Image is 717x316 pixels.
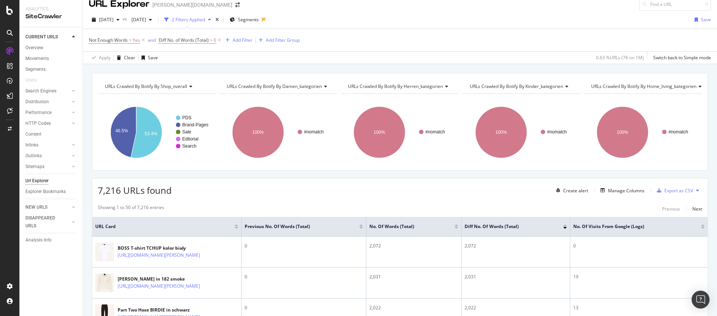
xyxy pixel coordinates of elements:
text: Sale [182,129,191,135]
a: Analysis Info [25,236,77,244]
div: Previous [662,206,680,212]
button: Previous [662,204,680,213]
text: Brand-Pages [182,122,208,127]
span: = [129,37,131,43]
a: Sitemaps [25,163,70,171]
div: A chart. [463,100,580,165]
text: 100% [252,130,264,135]
button: Clear [114,52,135,64]
div: Next [692,206,702,212]
svg: A chart. [584,100,701,165]
text: 100% [617,130,628,135]
span: Diff No. of Words (Total) [465,223,552,230]
div: Overview [25,44,43,52]
text: #nomatch [547,129,567,135]
div: 13 [573,304,705,311]
span: URL Card [95,223,233,230]
a: CURRENT URLS [25,33,70,41]
div: BOSS T-shirt TCHUP kolor biały [118,245,233,252]
div: Clear [124,54,135,61]
a: [URL][DOMAIN_NAME][PERSON_NAME] [118,282,200,290]
button: Next [692,204,702,213]
div: [PERSON_NAME][DOMAIN_NAME] [152,1,232,9]
div: Create alert [563,187,588,194]
text: #nomatch [668,129,688,135]
div: Part Two Hose BIRDIE in schwarz [118,307,233,313]
button: Export as CSV [654,184,693,196]
img: main image [95,239,114,265]
div: 0 [245,243,363,249]
span: > [210,37,212,43]
button: 2 Filters Applied [161,14,214,26]
button: [DATE] [89,14,122,26]
a: HTTP Codes [25,120,70,127]
a: Distribution [25,98,70,106]
div: 0.63 % URLs ( 7K on 1M ) [596,54,644,61]
a: Performance [25,109,70,117]
h4: URLs Crawled By Botify By herren_kategorien [347,80,454,92]
div: 2,022 [465,304,567,311]
button: Create alert [553,184,588,196]
span: 7,216 URLs found [98,184,172,196]
span: Previous No. of Words (Total) [245,223,348,230]
div: Manage Columns [608,187,645,194]
span: URLs Crawled By Botify By home_living_kategorien [591,83,696,89]
div: arrow-right-arrow-left [235,2,240,7]
div: HTTP Codes [25,120,51,127]
a: Search Engines [25,87,70,95]
span: URLs Crawled By Botify By shop_overall [105,83,187,89]
span: Not Enough Words [89,37,128,43]
div: 2,072 [465,243,567,249]
span: 0 [214,35,216,45]
div: and [148,37,156,43]
button: Save [692,14,711,26]
div: Save [148,54,158,61]
div: Sitemaps [25,163,44,171]
button: Add Filter Group [256,36,300,45]
h4: URLs Crawled By Botify By home_living_kategorien [590,80,708,92]
div: 19 [573,274,705,280]
div: NEW URLS [25,203,47,211]
button: Apply [89,52,111,64]
img: main image [95,270,114,296]
div: Switch back to Simple mode [653,54,711,61]
svg: A chart. [220,100,336,165]
div: 2,072 [369,243,458,249]
div: Export as CSV [664,187,693,194]
h4: URLs Crawled By Botify By shop_overall [103,80,209,92]
text: #nomatch [304,129,324,135]
div: 2 Filters Applied [172,16,205,23]
div: Save [701,16,711,23]
svg: A chart. [98,100,215,165]
div: SiteCrawler [25,12,77,21]
div: Distribution [25,98,49,106]
span: 2025 Aug. 18th [99,16,114,23]
span: Segments [238,16,259,23]
div: Open Intercom Messenger [692,291,710,309]
button: Manage Columns [597,186,645,195]
div: Showing 1 to 50 of 7,216 entries [98,204,164,213]
svg: A chart. [341,100,458,165]
div: 0 [245,304,363,311]
div: Add Filter Group [266,37,300,43]
div: Inlinks [25,141,38,149]
a: Segments [25,66,77,73]
button: Add Filter [223,36,252,45]
a: DISAPPEARED URLS [25,214,70,230]
a: Overview [25,44,77,52]
span: URLs Crawled By Botify By kinder_kategorien [470,83,563,89]
span: No. of Words (Total) [369,223,443,230]
span: URLs Crawled By Botify By herren_kategorien [348,83,443,89]
a: Url Explorer [25,177,77,185]
text: 53.4% [145,131,157,136]
a: Inlinks [25,141,70,149]
div: Search Engines [25,87,56,95]
text: 100% [495,130,507,135]
a: NEW URLS [25,203,70,211]
span: vs [122,16,128,22]
span: Yes [133,35,140,45]
div: 2,031 [465,274,567,280]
